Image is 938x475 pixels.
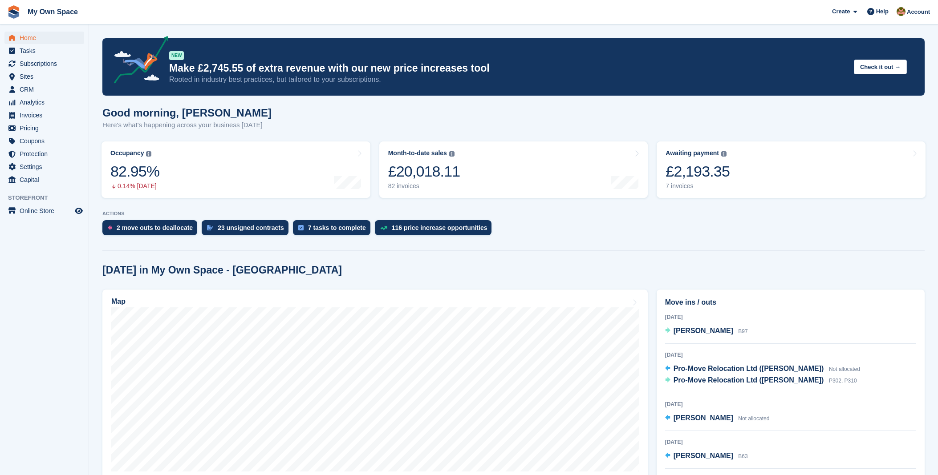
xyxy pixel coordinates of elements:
span: Storefront [8,193,89,202]
div: 2 move outs to deallocate [117,224,193,231]
span: Not allocated [829,366,860,372]
img: icon-info-grey-7440780725fd019a000dd9b08b2336e03edf1995a4989e88bcd33f0948082b44.svg [449,151,455,157]
a: menu [4,173,84,186]
div: £2,193.35 [666,162,730,181]
img: stora-icon-8386f47178a22dfd0bd8f6a31ec36ba5ce8667c1dd55bd0f319d3a0aa187defe.svg [7,5,20,19]
span: Create [832,7,850,16]
a: menu [4,96,84,109]
span: Subscriptions [20,57,73,70]
a: menu [4,161,84,173]
span: Invoices [20,109,73,121]
p: Make £2,745.55 of extra revenue with our new price increases tool [169,62,847,75]
div: 7 tasks to complete [308,224,366,231]
div: [DATE] [665,400,916,408]
span: [PERSON_NAME] [674,327,733,334]
span: Tasks [20,44,73,57]
a: menu [4,44,84,57]
a: [PERSON_NAME] B97 [665,326,748,337]
span: Account [907,8,930,16]
span: [PERSON_NAME] [674,452,733,459]
img: move_outs_to_deallocate_icon-f764333ba52eb49d3ac5e1228854f67142a1ed5810a6f6cc68b1a99e826820c5.svg [108,225,112,230]
span: Analytics [20,96,73,109]
span: CRM [20,83,73,96]
img: icon-info-grey-7440780725fd019a000dd9b08b2336e03edf1995a4989e88bcd33f0948082b44.svg [721,151,727,157]
div: Occupancy [110,149,144,157]
div: £20,018.11 [388,162,460,181]
h2: Move ins / outs [665,297,916,308]
div: Month-to-date sales [388,149,447,157]
a: [PERSON_NAME] B63 [665,451,748,462]
span: [PERSON_NAME] [674,414,733,422]
span: Pro-Move Relocation Ltd ([PERSON_NAME]) [674,376,824,384]
span: Not allocated [738,415,769,422]
span: Sites [20,70,73,83]
p: Here's what's happening across your business [DATE] [102,120,272,130]
a: menu [4,122,84,134]
span: B63 [738,453,747,459]
h2: Map [111,298,126,306]
a: 2 move outs to deallocate [102,220,202,240]
div: 0.14% [DATE] [110,182,159,190]
img: contract_signature_icon-13c848040528278c33f63329250d36e43548de30e8caae1d1a13099fd9432cc5.svg [207,225,213,230]
p: ACTIONS [102,211,925,217]
span: Coupons [20,135,73,147]
img: Keely Collin [897,7,906,16]
span: Protection [20,148,73,160]
a: menu [4,135,84,147]
p: Rooted in industry best practices, but tailored to your subscriptions. [169,75,847,85]
a: Awaiting payment £2,193.35 7 invoices [657,141,926,198]
a: menu [4,205,84,217]
a: Pro-Move Relocation Ltd ([PERSON_NAME]) P302, P310 [665,375,857,386]
a: My Own Space [24,4,81,19]
a: [PERSON_NAME] Not allocated [665,413,770,424]
a: menu [4,109,84,121]
div: 23 unsigned contracts [218,224,284,231]
span: P302, P310 [829,378,857,384]
img: icon-info-grey-7440780725fd019a000dd9b08b2336e03edf1995a4989e88bcd33f0948082b44.svg [146,151,151,157]
div: Awaiting payment [666,149,719,157]
a: menu [4,57,84,70]
a: 7 tasks to complete [293,220,375,240]
a: menu [4,32,84,44]
div: 116 price increase opportunities [392,224,487,231]
div: 82 invoices [388,182,460,190]
a: Preview store [73,205,84,216]
span: Home [20,32,73,44]
span: B97 [738,328,747,334]
a: Month-to-date sales £20,018.11 82 invoices [379,141,648,198]
div: [DATE] [665,438,916,446]
a: menu [4,70,84,83]
a: 116 price increase opportunities [375,220,496,240]
span: Capital [20,173,73,186]
img: task-75834270c22a3079a89374b754ae025e5fb1db73e45f91037f5363f120a921f8.svg [298,225,304,230]
img: price-adjustments-announcement-icon-8257ccfd72463d97f412b2fc003d46551f7dbcb40ab6d574587a9cd5c0d94... [106,36,169,87]
button: Check it out → [854,60,907,74]
a: menu [4,83,84,96]
span: Online Store [20,205,73,217]
h1: Good morning, [PERSON_NAME] [102,107,272,119]
h2: [DATE] in My Own Space - [GEOGRAPHIC_DATA] [102,264,342,276]
a: Occupancy 82.95% 0.14% [DATE] [102,141,370,198]
a: Pro-Move Relocation Ltd ([PERSON_NAME]) Not allocated [665,363,860,375]
span: Pro-Move Relocation Ltd ([PERSON_NAME]) [674,365,824,372]
div: [DATE] [665,351,916,359]
div: 82.95% [110,162,159,181]
div: [DATE] [665,313,916,321]
span: Settings [20,161,73,173]
span: Help [876,7,889,16]
a: menu [4,148,84,160]
img: price_increase_opportunities-93ffe204e8149a01c8c9dc8f82e8f89637d9d84a8eef4429ea346261dce0b2c0.svg [380,226,387,230]
div: 7 invoices [666,182,730,190]
span: Pricing [20,122,73,134]
div: NEW [169,51,184,60]
a: 23 unsigned contracts [202,220,293,240]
